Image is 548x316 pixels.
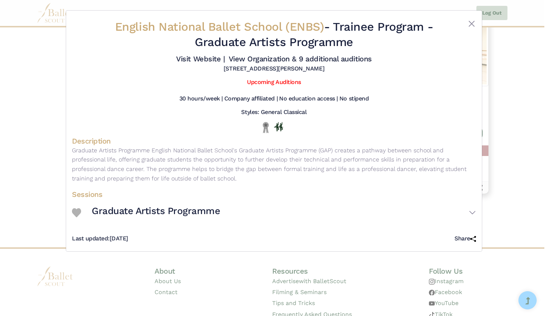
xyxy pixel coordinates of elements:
button: Close [467,19,476,28]
span: Last updated: [72,235,110,242]
img: In Person [274,122,283,132]
h5: No education access | [279,95,338,103]
h4: Description [72,136,476,146]
img: Local [261,122,270,133]
h5: No stipend [339,95,369,103]
h3: Graduate Artists Programme [92,205,220,217]
h5: 30 hours/week | [179,95,223,103]
a: Upcoming Auditions [247,79,301,85]
span: Trainee Program - [333,20,433,34]
span: English National Ballet School (ENBS) [115,20,324,34]
a: Visit Website | [176,54,225,63]
img: Heart [72,208,81,217]
a: View Organization & 9 additional auditions [229,54,372,63]
h5: Styles: General Classical [241,108,307,116]
h5: [DATE] [72,235,128,243]
h4: Sessions [72,190,476,199]
button: Graduate Artists Programme [92,202,476,223]
h5: [STREET_ADDRESS][PERSON_NAME] [224,65,324,73]
h5: Company affiliated | [224,95,278,103]
p: Graduate Artists Programme English National Ballet School's Graduate Artists Programme (GAP) crea... [72,146,476,183]
h5: Share [454,235,476,243]
h2: - Graduate Artists Programme [106,19,442,50]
